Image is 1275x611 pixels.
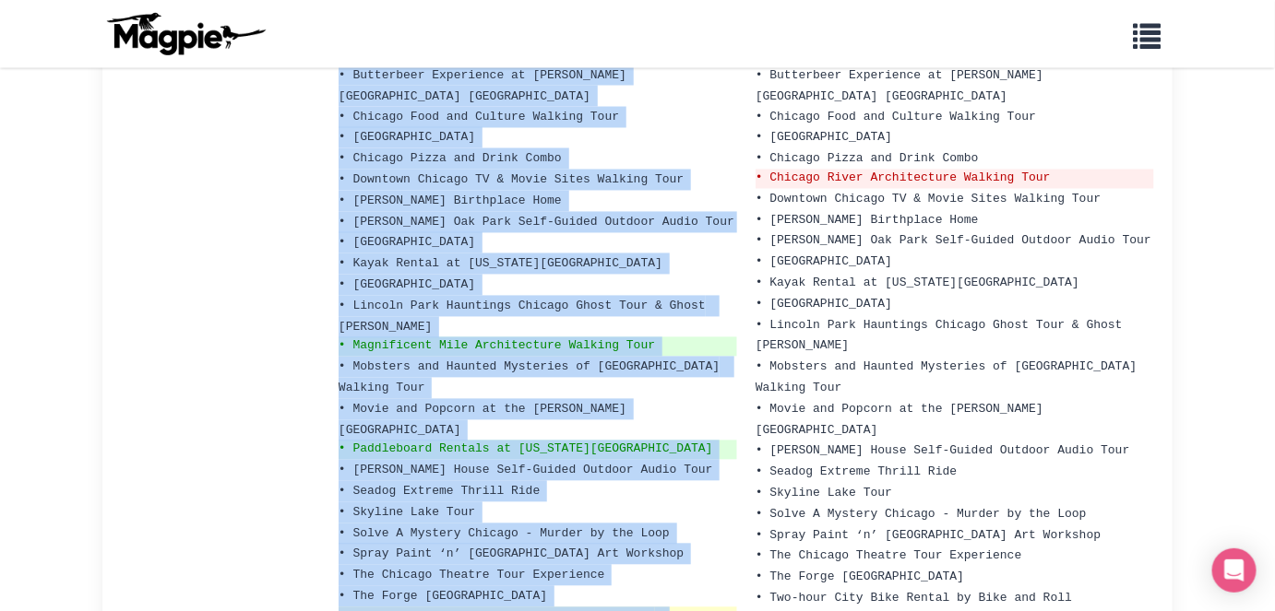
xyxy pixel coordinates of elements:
[339,194,562,208] span: • [PERSON_NAME] Birthplace Home
[756,131,892,145] span: • [GEOGRAPHIC_DATA]
[339,464,713,477] span: • [PERSON_NAME] House Self-Guided Outdoor Audio Tour
[339,236,475,250] span: • [GEOGRAPHIC_DATA]
[339,485,540,499] span: • Seadog Extreme Thrill Ride
[339,257,662,271] span: • Kayak Rental at [US_STATE][GEOGRAPHIC_DATA]
[756,170,1154,189] del: • Chicago River Architecture Walking Tour
[756,193,1101,206] span: • Downtown Chicago TV & Movie Sites Walking Tour
[756,319,1130,354] span: • Lincoln Park Hauntings Chicago Ghost Tour & Ghost [PERSON_NAME]
[339,173,684,187] span: • Downtown Chicago TV & Movie Sites Walking Tour
[756,360,1144,395] span: • Mobsters and Haunted Mysteries of [GEOGRAPHIC_DATA] Walking Tour
[756,403,1043,438] span: • Movie and Popcorn at the [PERSON_NAME][GEOGRAPHIC_DATA]
[339,278,475,292] span: • [GEOGRAPHIC_DATA]
[339,527,670,541] span: • Solve A Mystery Chicago - Murder by the Loop
[102,12,268,56] img: logo-ab69f6fb50320c5b225c76a69d11143b.png
[756,152,979,166] span: • Chicago Pizza and Drink Combo
[339,152,562,166] span: • Chicago Pizza and Drink Combo
[756,444,1130,458] span: • [PERSON_NAME] House Self-Guided Outdoor Audio Tour
[339,68,626,103] span: • Butterbeer Experience at [PERSON_NAME][GEOGRAPHIC_DATA] [GEOGRAPHIC_DATA]
[339,569,605,582] span: • The Chicago Theatre Tour Experience
[339,111,619,124] span: • Chicago Food and Culture Walking Tour
[339,337,737,357] ins: • Magnificent Mile Architecture Walking Tour
[756,68,1043,103] span: • Butterbeer Experience at [PERSON_NAME][GEOGRAPHIC_DATA] [GEOGRAPHIC_DATA]
[756,214,979,228] span: • [PERSON_NAME] Birthplace Home
[339,441,737,460] ins: • Paddleboard Rentals at [US_STATE][GEOGRAPHIC_DATA]
[339,216,734,229] span: • [PERSON_NAME] Oak Park Self-Guided Outdoor Audio Tour
[339,403,626,438] span: • Movie and Popcorn at the [PERSON_NAME][GEOGRAPHIC_DATA]
[756,508,1087,522] span: • Solve A Mystery Chicago - Murder by the Loop
[339,360,727,395] span: • Mobsters and Haunted Mysteries of [GEOGRAPHIC_DATA] Walking Tour
[756,465,957,479] span: • Seadog Extreme Thrill Ride
[756,276,1079,290] span: • Kayak Rental at [US_STATE][GEOGRAPHIC_DATA]
[339,547,684,561] span: • Spray Paint ‘n’ [GEOGRAPHIC_DATA] Art Workshop
[756,549,1022,563] span: • The Chicago Theatre Tour Experience
[339,300,713,335] span: • Lincoln Park Hauntings Chicago Ghost Tour & Ghost [PERSON_NAME]
[756,570,964,584] span: • The Forge [GEOGRAPHIC_DATA]
[339,131,475,145] span: • [GEOGRAPHIC_DATA]
[756,529,1101,543] span: • Spray Paint ‘n’ [GEOGRAPHIC_DATA] Art Workshop
[756,111,1036,124] span: • Chicago Food and Culture Walking Tour
[756,298,892,311] span: • [GEOGRAPHIC_DATA]
[339,590,547,604] span: • The Forge [GEOGRAPHIC_DATA]
[756,234,1151,248] span: • [PERSON_NAME] Oak Park Self-Guided Outdoor Audio Tour
[756,255,892,269] span: • [GEOGRAPHIC_DATA]
[756,487,892,500] span: • Skyline Lake Tour
[339,506,475,520] span: • Skyline Lake Tour
[1212,548,1257,593] div: Open Intercom Messenger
